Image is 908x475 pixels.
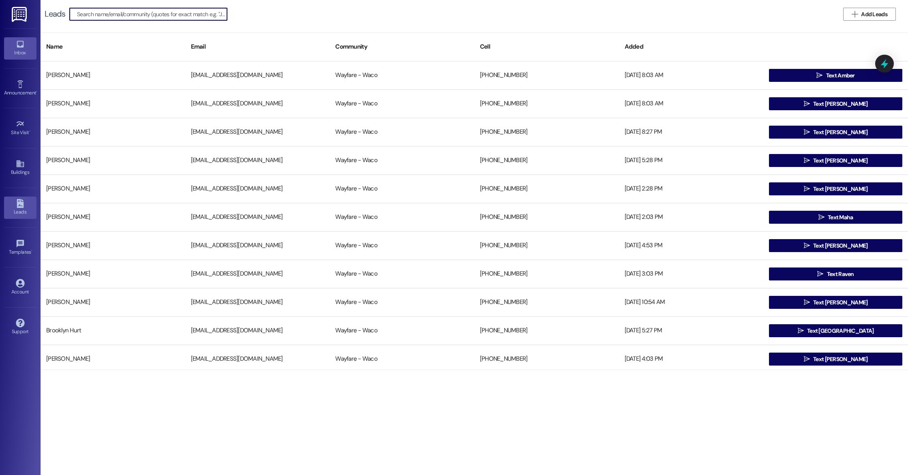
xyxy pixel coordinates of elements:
[474,266,619,282] div: [PHONE_NUMBER]
[41,351,185,367] div: [PERSON_NAME]
[769,126,902,139] button: Text [PERSON_NAME]
[185,181,330,197] div: [EMAIL_ADDRESS][DOMAIN_NAME]
[330,37,474,57] div: Community
[330,181,474,197] div: Wayfare - Waco
[41,209,185,225] div: [PERSON_NAME]
[818,214,824,220] i: 
[41,37,185,57] div: Name
[185,152,330,169] div: [EMAIL_ADDRESS][DOMAIN_NAME]
[41,96,185,112] div: [PERSON_NAME]
[828,213,853,222] span: Text Maha
[41,152,185,169] div: [PERSON_NAME]
[619,152,764,169] div: [DATE] 5:28 PM
[330,209,474,225] div: Wayfare - Waco
[4,37,36,59] a: Inbox
[330,294,474,310] div: Wayfare - Waco
[185,351,330,367] div: [EMAIL_ADDRESS][DOMAIN_NAME]
[826,71,855,80] span: Text Amber
[769,353,902,366] button: Text [PERSON_NAME]
[185,266,330,282] div: [EMAIL_ADDRESS][DOMAIN_NAME]
[817,271,823,277] i: 
[12,7,28,22] img: ResiDesk Logo
[804,242,810,249] i: 
[804,186,810,192] i: 
[330,351,474,367] div: Wayfare - Waco
[813,128,867,137] span: Text [PERSON_NAME]
[4,237,36,259] a: Templates •
[330,237,474,254] div: Wayfare - Waco
[769,324,902,337] button: Text [GEOGRAPHIC_DATA]
[330,152,474,169] div: Wayfare - Waco
[804,101,810,107] i: 
[813,156,867,165] span: Text [PERSON_NAME]
[816,72,822,79] i: 
[41,124,185,140] div: [PERSON_NAME]
[45,10,65,18] div: Leads
[813,185,867,193] span: Text [PERSON_NAME]
[804,129,810,135] i: 
[474,323,619,339] div: [PHONE_NUMBER]
[804,157,810,164] i: 
[185,67,330,83] div: [EMAIL_ADDRESS][DOMAIN_NAME]
[31,248,32,254] span: •
[77,9,227,20] input: Search name/email/community (quotes for exact match e.g. "John Smith")
[798,327,804,334] i: 
[852,11,858,17] i: 
[185,96,330,112] div: [EMAIL_ADDRESS][DOMAIN_NAME]
[4,117,36,139] a: Site Visit •
[807,327,874,335] span: Text [GEOGRAPHIC_DATA]
[619,67,764,83] div: [DATE] 8:03 AM
[769,154,902,167] button: Text [PERSON_NAME]
[185,323,330,339] div: [EMAIL_ADDRESS][DOMAIN_NAME]
[41,266,185,282] div: [PERSON_NAME]
[619,181,764,197] div: [DATE] 2:28 PM
[813,355,867,364] span: Text [PERSON_NAME]
[474,124,619,140] div: [PHONE_NUMBER]
[619,294,764,310] div: [DATE] 10:54 AM
[619,323,764,339] div: [DATE] 5:27 PM
[474,294,619,310] div: [PHONE_NUMBER]
[474,152,619,169] div: [PHONE_NUMBER]
[4,157,36,179] a: Buildings
[330,323,474,339] div: Wayfare - Waco
[185,237,330,254] div: [EMAIL_ADDRESS][DOMAIN_NAME]
[185,124,330,140] div: [EMAIL_ADDRESS][DOMAIN_NAME]
[804,356,810,362] i: 
[619,37,764,57] div: Added
[619,266,764,282] div: [DATE] 3:03 PM
[185,294,330,310] div: [EMAIL_ADDRESS][DOMAIN_NAME]
[813,298,867,307] span: Text [PERSON_NAME]
[36,89,37,94] span: •
[619,351,764,367] div: [DATE] 4:03 PM
[474,209,619,225] div: [PHONE_NUMBER]
[4,276,36,298] a: Account
[474,181,619,197] div: [PHONE_NUMBER]
[330,266,474,282] div: Wayfare - Waco
[474,237,619,254] div: [PHONE_NUMBER]
[619,124,764,140] div: [DATE] 8:27 PM
[185,209,330,225] div: [EMAIL_ADDRESS][DOMAIN_NAME]
[185,37,330,57] div: Email
[41,323,185,339] div: Brooklyn Hurt
[813,100,867,108] span: Text [PERSON_NAME]
[41,237,185,254] div: [PERSON_NAME]
[769,239,902,252] button: Text [PERSON_NAME]
[769,69,902,82] button: Text Amber
[4,197,36,218] a: Leads
[843,8,896,21] button: Add Leads
[619,96,764,112] div: [DATE] 8:03 AM
[769,97,902,110] button: Text [PERSON_NAME]
[330,67,474,83] div: Wayfare - Waco
[474,96,619,112] div: [PHONE_NUMBER]
[474,67,619,83] div: [PHONE_NUMBER]
[827,270,854,278] span: Text Raven
[4,316,36,338] a: Support
[769,296,902,309] button: Text [PERSON_NAME]
[474,37,619,57] div: Cell
[330,124,474,140] div: Wayfare - Waco
[330,96,474,112] div: Wayfare - Waco
[41,67,185,83] div: [PERSON_NAME]
[29,128,30,134] span: •
[474,351,619,367] div: [PHONE_NUMBER]
[769,267,902,280] button: Text Raven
